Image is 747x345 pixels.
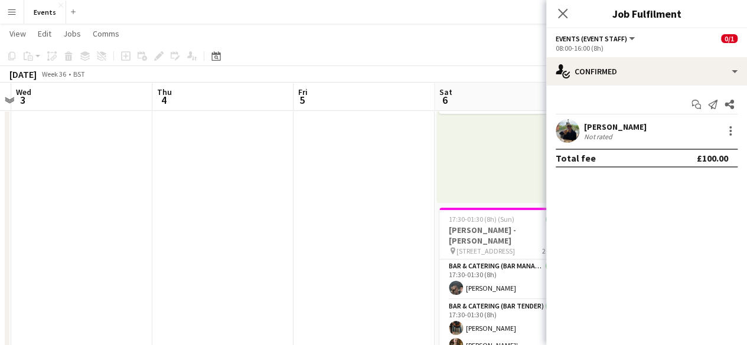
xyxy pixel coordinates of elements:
[93,28,119,39] span: Comms
[546,215,562,224] span: 3/3
[155,93,172,107] span: 4
[556,44,738,52] div: 08:00-16:00 (8h)
[9,28,26,39] span: View
[24,1,66,24] button: Events
[449,215,514,224] span: 17:30-01:30 (8h) (Sun)
[439,87,452,97] span: Sat
[546,57,747,86] div: Confirmed
[73,70,85,78] div: BST
[9,68,37,80] div: [DATE]
[439,225,572,246] h3: [PERSON_NAME] - [PERSON_NAME]
[33,26,56,41] a: Edit
[439,259,572,300] app-card-role: Bar & Catering (Bar Manager)1/117:30-01:30 (8h)[PERSON_NAME]
[5,26,31,41] a: View
[542,247,562,255] span: 2 Roles
[157,87,172,97] span: Thu
[58,26,86,41] a: Jobs
[39,70,68,78] span: Week 36
[584,132,615,141] div: Not rated
[456,247,515,255] span: [STREET_ADDRESS]
[584,121,647,132] div: [PERSON_NAME]
[88,26,124,41] a: Comms
[697,152,728,164] div: £100.00
[556,34,627,43] span: Events (Event Staff)
[296,93,308,107] span: 5
[38,28,51,39] span: Edit
[14,93,31,107] span: 3
[16,87,31,97] span: Wed
[556,152,596,164] div: Total fee
[63,28,81,39] span: Jobs
[721,34,738,43] span: 0/1
[438,93,452,107] span: 6
[556,34,637,43] button: Events (Event Staff)
[298,87,308,97] span: Fri
[546,6,747,21] h3: Job Fulfilment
